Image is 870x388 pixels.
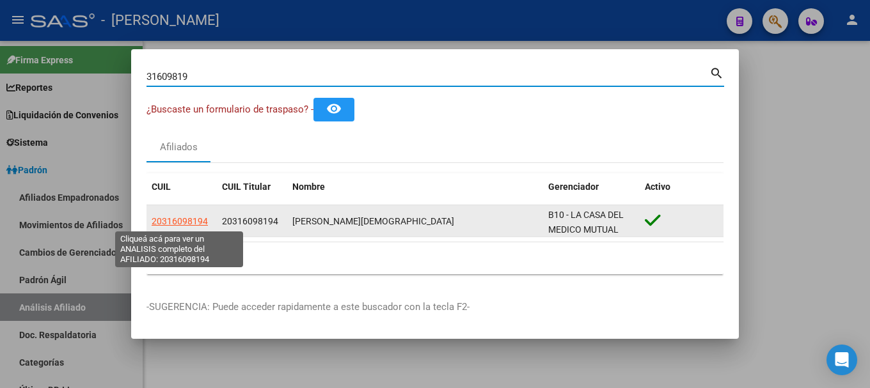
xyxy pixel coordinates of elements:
datatable-header-cell: Activo [640,173,724,201]
datatable-header-cell: Nombre [287,173,543,201]
span: CUIL [152,182,171,192]
div: 1 total [146,242,724,274]
mat-icon: remove_red_eye [326,101,342,116]
span: Activo [645,182,670,192]
span: 20316098194 [222,216,278,226]
div: [PERSON_NAME][DEMOGRAPHIC_DATA] [292,214,538,229]
datatable-header-cell: CUIL [146,173,217,201]
p: -SUGERENCIA: Puede acceder rapidamente a este buscador con la tecla F2- [146,300,724,314]
span: Gerenciador [548,182,599,192]
span: ¿Buscaste un formulario de traspaso? - [146,104,313,115]
span: Nombre [292,182,325,192]
span: CUIL Titular [222,182,271,192]
div: Afiliados [160,140,198,155]
mat-icon: search [709,65,724,80]
span: 20316098194 [152,216,208,226]
span: B10 - LA CASA DEL MEDICO MUTUAL [548,210,624,235]
div: Open Intercom Messenger [826,345,857,375]
datatable-header-cell: CUIL Titular [217,173,287,201]
datatable-header-cell: Gerenciador [543,173,640,201]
